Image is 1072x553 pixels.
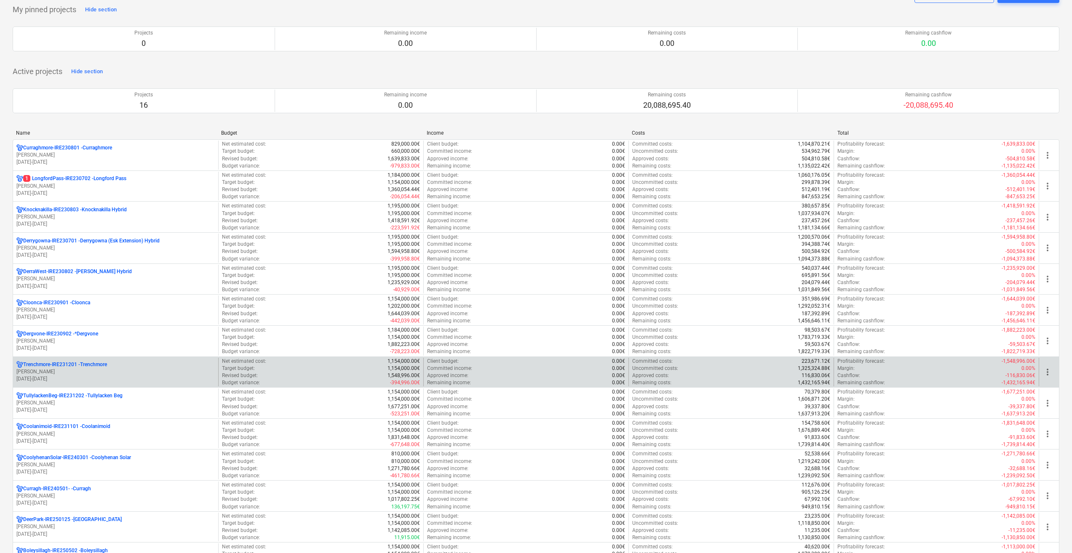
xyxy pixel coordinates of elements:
[391,141,420,148] p: 829,000.00€
[837,155,860,162] p: Cashflow :
[1002,172,1035,179] p: -1,360,054.44€
[612,193,625,200] p: 0.00€
[837,148,855,155] p: Margin :
[16,485,215,507] div: Curragh-IRE240501- -Curragh[PERSON_NAME][DATE]-[DATE]
[612,234,625,241] p: 0.00€
[23,454,131,461] p: CoolyhenanSolar-IRE240301 - Coolyhenan Solar
[427,155,468,162] p: Approved income :
[388,172,420,179] p: 1,184,000.00€
[837,179,855,186] p: Margin :
[23,299,90,306] p: Cloonca-IRE230901 - Cloonca
[427,310,468,317] p: Approved income :
[427,179,472,186] p: Committed income :
[648,29,686,37] p: Remaining costs
[632,172,673,179] p: Committed costs :
[222,162,260,170] p: Budget variance :
[632,234,673,241] p: Committed costs :
[16,299,23,306] div: Project has multi currencies enabled
[85,5,117,15] div: Hide section
[390,255,420,263] p: -399,958.80€
[16,237,215,259] div: Derrygowna-IRE230701 -Derrygowna (Esk Extension) Hybrid[PERSON_NAME][DATE]-[DATE]
[16,314,215,321] p: [DATE] - [DATE]
[837,186,860,193] p: Cashflow :
[16,330,215,352] div: Dergvone-IRE230902 -*Dergvone[PERSON_NAME][DATE]-[DATE]
[222,265,266,272] p: Net estimated cost :
[802,272,830,279] p: 695,891.56€
[632,255,671,263] p: Remaining costs :
[1021,303,1035,310] p: 0.00%
[390,317,420,324] p: -442,039.00€
[612,303,625,310] p: 0.00€
[1005,279,1035,286] p: -204,079.44€
[16,375,215,383] p: [DATE] - [DATE]
[612,148,625,155] p: 0.00€
[905,38,952,48] p: 0.00
[16,283,215,290] p: [DATE] - [DATE]
[612,248,625,255] p: 0.00€
[1005,193,1035,200] p: -847,653.25€
[388,186,420,193] p: 1,360,054.44€
[802,186,830,193] p: 512,401.19€
[1043,150,1053,160] span: more_vert
[837,162,885,170] p: Remaining cashflow :
[388,241,420,248] p: 1,195,000.00€
[837,317,885,324] p: Remaining cashflow :
[837,172,885,179] p: Profitability forecast :
[427,303,472,310] p: Committed income :
[222,317,260,324] p: Budget variance :
[222,272,255,279] p: Target budget :
[798,234,830,241] p: 1,200,570.06€
[1005,186,1035,193] p: -512,401.19€
[222,179,255,186] p: Target budget :
[837,224,885,231] p: Remaining cashflow :
[23,268,132,275] p: DerraWest-IRE230802 - [PERSON_NAME] Hybrid
[388,155,420,162] p: 1,639,833.00€
[222,310,258,317] p: Revised budget :
[612,295,625,303] p: 0.00€
[384,29,427,37] p: Remaining income
[388,279,420,286] p: 1,235,929.00€
[612,241,625,248] p: 0.00€
[632,248,669,255] p: Approved costs :
[1021,179,1035,186] p: 0.00%
[612,255,625,263] p: 0.00€
[16,237,23,245] div: Project has multi currencies enabled
[16,407,215,414] p: [DATE] - [DATE]
[16,245,215,252] p: [PERSON_NAME]
[16,144,23,152] div: Project has multi currencies enabled
[16,500,215,507] p: [DATE] - [DATE]
[837,241,855,248] p: Margin :
[222,141,266,148] p: Net estimated cost :
[16,468,215,476] p: [DATE] - [DATE]
[632,148,678,155] p: Uncommitted costs :
[837,141,885,148] p: Profitability forecast :
[632,217,669,224] p: Approved costs :
[222,210,255,217] p: Target budget :
[1002,255,1035,263] p: -1,094,373.88€
[837,303,855,310] p: Margin :
[16,423,215,444] div: Coolanimoid-IRE231101 -Coolanimoid[PERSON_NAME][DATE]-[DATE]
[16,361,215,383] div: Trenchmore-IRE231201 -Trenchmore[PERSON_NAME][DATE]-[DATE]
[837,286,885,293] p: Remaining cashflow :
[388,310,420,317] p: 1,644,039.00€
[802,193,830,200] p: 847,653.25€
[612,272,625,279] p: 0.00€
[837,272,855,279] p: Margin :
[632,193,671,200] p: Remaining costs :
[612,286,625,293] p: 0.00€
[23,206,127,213] p: Knocknakilla-IRE230803 - Knocknakilla Hybrid
[388,234,420,241] p: 1,195,000.00€
[427,186,468,193] p: Approved income :
[222,286,260,293] p: Budget variance :
[837,310,860,317] p: Cashflow :
[16,454,215,476] div: CoolyhenanSolar-IRE240301 -Coolyhenan Solar[PERSON_NAME][DATE]-[DATE]
[23,237,160,245] p: Derrygowna-IRE230701 - Derrygowna (Esk Extension) Hybrid
[388,265,420,272] p: 1,195,000.00€
[16,438,215,445] p: [DATE] - [DATE]
[632,224,671,231] p: Remaining costs :
[83,3,119,16] button: Hide section
[837,130,1036,136] div: Total
[16,330,23,338] div: Project has multi currencies enabled
[1002,317,1035,324] p: -1,456,646.11€
[798,255,830,263] p: 1,094,373.88€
